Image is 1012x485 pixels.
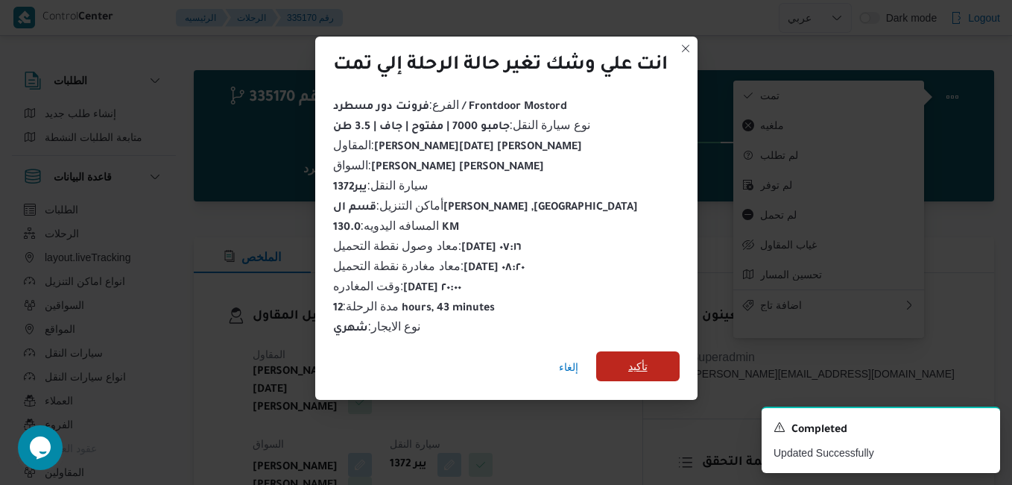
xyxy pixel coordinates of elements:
[403,283,461,295] b: [DATE] ٢٠:٠٠
[333,303,496,315] b: 12 hours, 43 minutes
[333,202,639,214] b: قسم ال[PERSON_NAME] ,[GEOGRAPHIC_DATA]
[15,425,63,470] iframe: chat widget
[333,240,522,252] span: معاد وصول نقطة التحميل :
[374,142,582,154] b: [PERSON_NAME][DATE] [PERSON_NAME]
[333,101,567,113] b: فرونت دور مسطرد / Frontdoor Mostord
[333,159,544,172] span: السواق :
[553,352,584,382] button: إلغاء
[461,242,522,254] b: [DATE] ٠٧:١٦
[333,139,582,151] span: المقاول :
[677,40,695,57] button: Closes this modal window
[333,122,510,134] b: جامبو 7000 | مفتوح | جاف | 3.5 طن
[628,357,648,375] span: تأكيد
[333,300,496,313] span: مدة الرحلة :
[333,320,421,333] span: نوع الايجار :
[333,98,567,111] span: الفرع :
[333,182,367,194] b: يبر1372
[333,280,462,292] span: وقت المغادره :
[333,179,428,192] span: سيارة النقل :
[774,445,988,461] p: Updated Successfully
[596,351,680,381] button: تأكيد
[333,219,460,232] span: المسافه اليدويه :
[774,420,988,439] div: Notification
[791,422,847,439] span: Completed
[333,260,525,272] span: معاد مغادرة نقطة التحميل :
[559,358,578,376] span: إلغاء
[333,199,639,212] span: أماكن التنزيل :
[333,54,668,78] div: انت علي وشك تغير حالة الرحلة إلي تمت
[333,222,460,234] b: 130.0 KM
[333,323,368,335] b: شهري
[371,162,544,174] b: [PERSON_NAME] [PERSON_NAME]
[464,263,525,275] b: [DATE] ٠٨:٢٠
[333,119,590,131] span: نوع سيارة النقل :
